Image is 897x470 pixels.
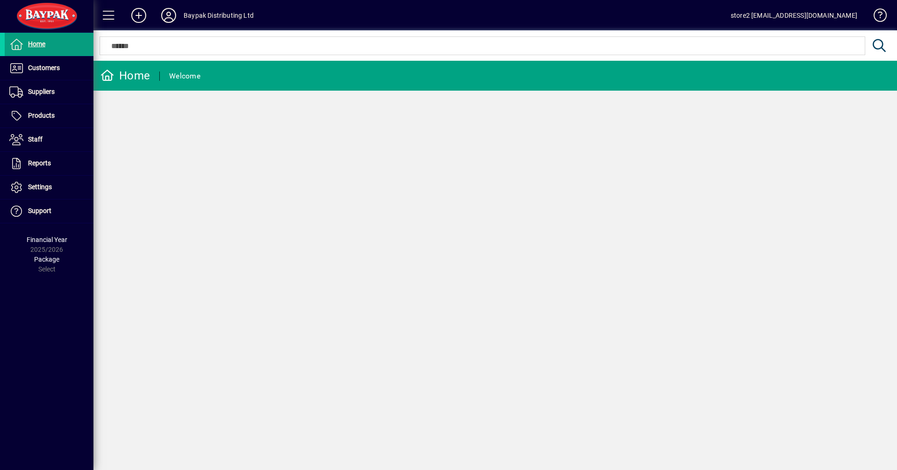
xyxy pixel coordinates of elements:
[28,159,51,167] span: Reports
[5,104,93,128] a: Products
[28,183,52,191] span: Settings
[5,57,93,80] a: Customers
[28,207,51,214] span: Support
[28,64,60,71] span: Customers
[5,128,93,151] a: Staff
[100,68,150,83] div: Home
[5,80,93,104] a: Suppliers
[184,8,254,23] div: Baypak Distributing Ltd
[124,7,154,24] button: Add
[28,40,45,48] span: Home
[867,2,885,32] a: Knowledge Base
[731,8,857,23] div: store2 [EMAIL_ADDRESS][DOMAIN_NAME]
[5,152,93,175] a: Reports
[34,256,59,263] span: Package
[28,112,55,119] span: Products
[5,199,93,223] a: Support
[27,236,67,243] span: Financial Year
[28,135,43,143] span: Staff
[5,176,93,199] a: Settings
[169,69,200,84] div: Welcome
[28,88,55,95] span: Suppliers
[154,7,184,24] button: Profile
